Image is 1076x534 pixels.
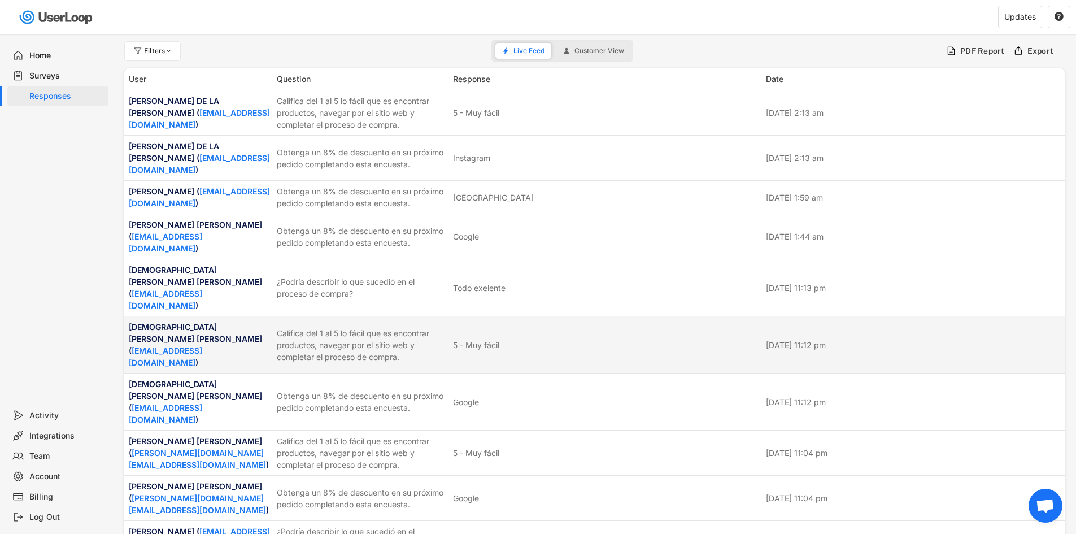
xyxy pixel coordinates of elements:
div: [DEMOGRAPHIC_DATA][PERSON_NAME] [PERSON_NAME] ( ) [129,378,270,426]
div: Account [29,471,104,482]
div: Integrations [29,431,104,441]
div: Califica del 1 al 5 lo fácil que es encontrar productos, navegar por el sitio web y completar el ... [277,95,446,131]
button:  [1054,12,1064,22]
div: 5 - Muy fácil [453,447,499,459]
div: Home [29,50,104,61]
div: Califica del 1 al 5 lo fácil que es encontrar productos, navegar por el sitio web y completar el ... [277,435,446,471]
div: [PERSON_NAME] DE LA [PERSON_NAME] ( ) [129,140,270,176]
div: [DATE] 2:13 am [766,107,1061,119]
div: Califica del 1 al 5 lo fácil que es encontrar productos, navegar por el sitio web y completar el ... [277,327,446,363]
div: [DATE] 11:12 pm [766,339,1061,351]
div: Obtenga un 8% de descuento en su próximo pedido completando esta encuesta. [277,146,446,170]
a: [EMAIL_ADDRESS][DOMAIN_NAME] [129,232,202,253]
a: [PERSON_NAME][DOMAIN_NAME][EMAIL_ADDRESS][DOMAIN_NAME] [129,493,266,515]
div: 5 - Muy fácil [453,339,499,351]
div: Activity [29,410,104,421]
div: Team [29,451,104,462]
a: [EMAIL_ADDRESS][DOMAIN_NAME] [129,289,202,310]
div: [DATE] 11:04 pm [766,492,1061,504]
div: [DATE] 11:13 pm [766,282,1061,294]
div: [DATE] 11:04 pm [766,447,1061,459]
div: [DEMOGRAPHIC_DATA][PERSON_NAME] [PERSON_NAME] ( ) [129,264,270,311]
a: [EMAIL_ADDRESS][DOMAIN_NAME] [129,403,202,424]
div: [PERSON_NAME] [PERSON_NAME] ( ) [129,435,270,471]
div: Google [453,492,479,504]
div: [PERSON_NAME] DE LA [PERSON_NAME] ( ) [129,95,270,131]
div: Surveys [29,71,104,81]
div: PDF Report [960,46,1005,56]
text:  [1055,11,1064,21]
div: Question [277,73,446,85]
div: [PERSON_NAME] [PERSON_NAME] ( ) [129,480,270,516]
div: Responses [29,91,104,102]
div: Obtenga un 8% de descuento en su próximo pedido completando esta encuesta. [277,487,446,510]
div: Google [453,396,479,408]
div: Billing [29,492,104,502]
a: [EMAIL_ADDRESS][DOMAIN_NAME] [129,186,270,208]
div: [PERSON_NAME] ( ) [129,185,270,209]
div: ¿Podría describir lo que sucedió en el proceso de compra? [277,276,446,299]
div: Todo exelente [453,282,506,294]
div: [PERSON_NAME] [PERSON_NAME] ( ) [129,219,270,254]
div: [DATE] 1:44 am [766,231,1061,242]
div: Filters [144,47,173,54]
span: Customer View [574,47,624,54]
div: Obtenga un 8% de descuento en su próximo pedido completando esta encuesta. [277,225,446,249]
div: Log Out [29,512,104,523]
div: Google [453,231,479,242]
div: [DATE] 1:59 am [766,192,1061,203]
div: Updates [1004,13,1036,21]
div: Response [453,73,759,85]
a: [PERSON_NAME][DOMAIN_NAME][EMAIL_ADDRESS][DOMAIN_NAME] [129,448,266,470]
div: Export [1027,46,1054,56]
span: Live Feed [513,47,544,54]
a: [EMAIL_ADDRESS][DOMAIN_NAME] [129,346,202,367]
div: Instagram [453,152,490,164]
div: Bate-papo aberto [1029,489,1062,523]
button: Customer View [556,43,631,59]
a: [EMAIL_ADDRESS][DOMAIN_NAME] [129,153,270,175]
div: User [129,73,270,85]
div: 5 - Muy fácil [453,107,499,119]
a: [EMAIL_ADDRESS][DOMAIN_NAME] [129,108,270,129]
img: userloop-logo-01.svg [17,6,97,29]
div: [DEMOGRAPHIC_DATA][PERSON_NAME] [PERSON_NAME] ( ) [129,321,270,368]
div: [DATE] 2:13 am [766,152,1061,164]
div: [DATE] 11:12 pm [766,396,1061,408]
div: [GEOGRAPHIC_DATA] [453,192,534,203]
div: Obtenga un 8% de descuento en su próximo pedido completando esta encuesta. [277,390,446,414]
div: Date [766,73,1061,85]
div: Obtenga un 8% de descuento en su próximo pedido completando esta encuesta. [277,185,446,209]
button: Live Feed [495,43,551,59]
